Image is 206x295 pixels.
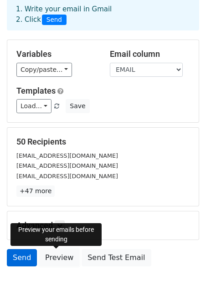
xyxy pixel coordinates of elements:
[16,49,96,59] h5: Variables
[39,249,79,266] a: Preview
[66,99,89,113] button: Save
[10,223,102,246] div: Preview your emails before sending
[110,49,190,59] h5: Email column
[16,63,72,77] a: Copy/paste...
[16,86,56,95] a: Templates
[82,249,151,266] a: Send Test Email
[16,220,190,230] h5: Advanced
[42,15,67,25] span: Send
[9,4,197,25] div: 1. Write your email in Gmail 2. Click
[16,162,118,169] small: [EMAIL_ADDRESS][DOMAIN_NAME]
[16,137,190,147] h5: 50 Recipients
[160,251,206,295] iframe: Chat Widget
[7,249,37,266] a: Send
[16,173,118,180] small: [EMAIL_ADDRESS][DOMAIN_NAME]
[16,99,51,113] a: Load...
[16,185,55,197] a: +47 more
[16,152,118,159] small: [EMAIL_ADDRESS][DOMAIN_NAME]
